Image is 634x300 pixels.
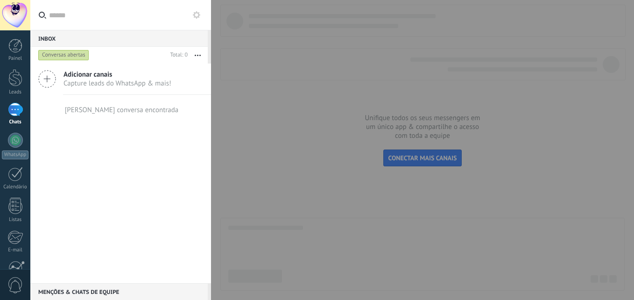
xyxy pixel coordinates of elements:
[2,247,29,253] div: E-mail
[63,79,171,88] span: Capture leads do WhatsApp & mais!
[2,217,29,223] div: Listas
[30,283,208,300] div: Menções & Chats de equipe
[30,30,208,47] div: Inbox
[2,184,29,190] div: Calendário
[2,150,28,159] div: WhatsApp
[167,50,188,60] div: Total: 0
[2,56,29,62] div: Painel
[2,119,29,125] div: Chats
[65,106,179,114] div: [PERSON_NAME] conversa encontrada
[2,89,29,95] div: Leads
[63,70,171,79] span: Adicionar canais
[38,50,89,61] div: Conversas abertas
